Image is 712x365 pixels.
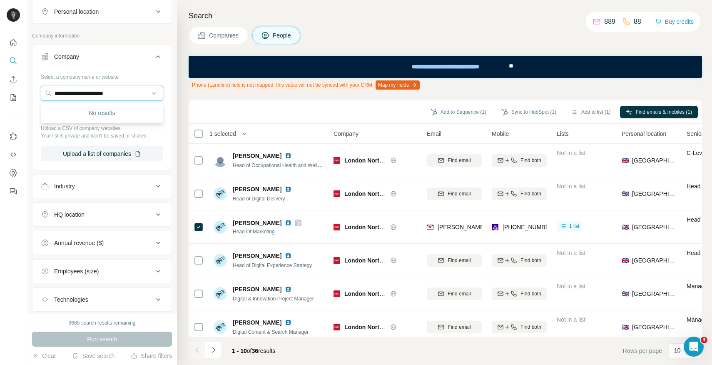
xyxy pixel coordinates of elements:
[41,146,163,161] button: Upload a list of companies
[495,106,562,118] button: Sync to HubSpot (1)
[41,70,163,81] div: Select a company name or website
[32,261,172,281] button: Employees (size)
[214,220,227,234] img: Avatar
[687,183,700,190] span: Head
[344,190,429,197] span: London North Eastern Railway
[214,254,227,267] img: Avatar
[72,352,115,360] button: Save search
[32,47,172,70] button: Company
[54,7,99,16] div: Personal location
[233,252,281,260] span: [PERSON_NAME]
[655,16,694,27] button: Buy credits
[448,257,471,264] span: Find email
[233,219,281,227] span: [PERSON_NAME]
[427,223,433,231] img: provider findymail logo
[604,17,615,27] p: 889
[252,347,259,354] span: 36
[557,130,569,138] span: Lists
[448,323,471,331] span: Find email
[54,210,85,219] div: HQ location
[492,154,547,167] button: Find both
[632,256,677,265] span: [GEOGRAPHIC_DATA]
[520,323,541,331] span: Find both
[54,182,75,190] div: Industry
[622,256,629,265] span: 🇬🇧
[622,156,629,165] span: 🇬🇧
[632,156,677,165] span: [GEOGRAPHIC_DATA]
[285,186,291,192] img: LinkedIn logo
[43,105,161,121] div: No results
[448,190,471,197] span: Find email
[7,72,20,87] button: Enrich CSV
[427,187,482,200] button: Find email
[622,130,666,138] span: Personal location
[7,184,20,199] button: Feedback
[7,129,20,144] button: Use Surfe on LinkedIn
[285,319,291,326] img: LinkedIn logo
[32,176,172,196] button: Industry
[232,347,275,354] span: results
[492,130,509,138] span: Mobile
[233,262,312,268] span: Head of Digital Experience Strategy
[427,321,482,333] button: Find email
[557,183,585,190] span: Not in a list
[233,152,281,160] span: [PERSON_NAME]
[636,108,692,116] span: Find emails & mobiles (1)
[427,154,482,167] button: Find email
[334,130,358,138] span: Company
[285,152,291,159] img: LinkedIn logo
[233,162,352,168] span: Head of Occupational Health and Wellbeing and CMO
[334,190,340,197] img: Logo of London North Eastern Railway
[41,125,163,132] p: Upload a CSV of company websites.
[32,290,172,310] button: Technologies
[344,224,429,230] span: London North Eastern Railway
[569,222,580,230] span: 1 list
[41,132,163,140] p: Your list is private and won't be saved or shared.
[520,157,541,164] span: Find both
[632,190,677,198] span: [GEOGRAPHIC_DATA]
[425,106,492,118] button: Add to Sequence (1)
[632,323,677,331] span: [GEOGRAPHIC_DATA]
[334,290,340,297] img: Logo of London North Eastern Railway
[520,190,541,197] span: Find both
[247,347,252,354] span: of
[233,285,281,293] span: [PERSON_NAME]
[54,239,104,247] div: Annual revenue ($)
[687,316,710,323] span: Manager
[32,32,172,40] p: Company information
[233,318,281,327] span: [PERSON_NAME]
[214,287,227,300] img: Avatar
[634,17,641,27] p: 88
[557,150,585,156] span: Not in a list
[557,250,585,256] span: Not in a list
[32,352,56,360] button: Clear
[520,257,541,264] span: Find both
[622,290,629,298] span: 🇬🇧
[32,2,172,22] button: Personal location
[687,130,709,138] span: Seniority
[334,224,340,230] img: Logo of London North Eastern Railway
[273,31,292,40] span: People
[687,216,700,223] span: Head
[233,296,314,302] span: Digital & Innovation Project Manager
[69,319,136,327] div: 9685 search results remaining
[334,324,340,330] img: Logo of London North Eastern Railway
[233,185,281,193] span: [PERSON_NAME]
[7,8,20,22] img: Avatar
[622,323,629,331] span: 🇬🇧
[344,257,429,264] span: London North Eastern Railway
[205,342,222,358] button: Navigate to next page
[7,147,20,162] button: Use Surfe API
[189,56,702,78] iframe: Banner
[214,154,227,167] img: Avatar
[7,53,20,68] button: Search
[503,224,555,230] span: [PHONE_NUMBER]
[214,320,227,334] img: Avatar
[32,233,172,253] button: Annual revenue ($)
[233,228,301,235] span: Head Of Marketing
[214,187,227,200] img: Avatar
[687,283,710,290] span: Manager
[687,250,700,256] span: Head
[7,35,20,50] button: Quick start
